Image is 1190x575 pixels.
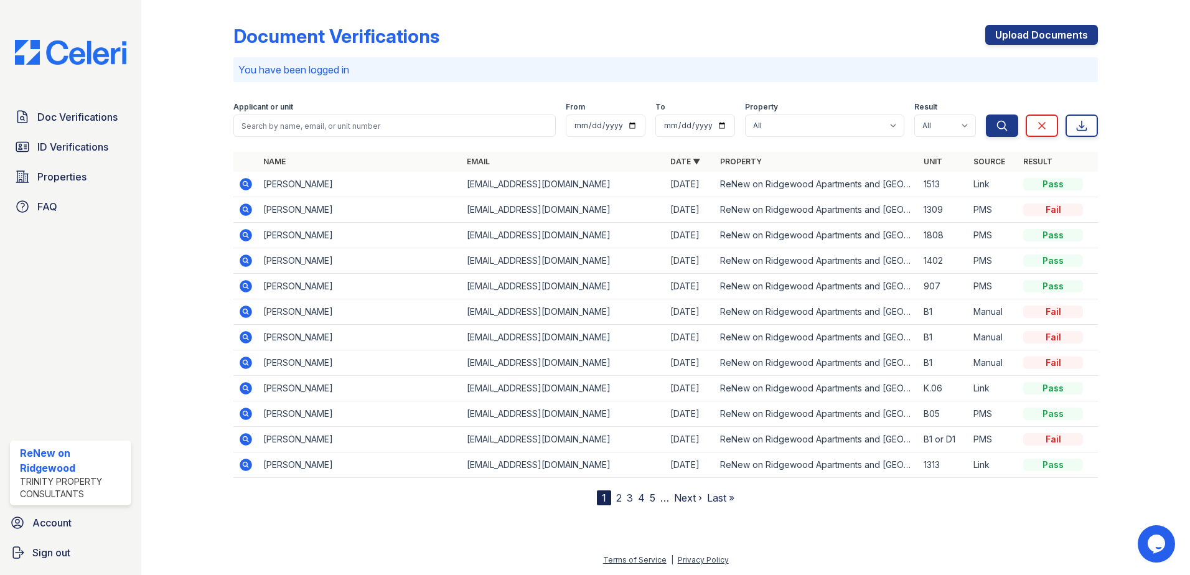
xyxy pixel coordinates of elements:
[968,427,1018,452] td: PMS
[462,350,665,376] td: [EMAIL_ADDRESS][DOMAIN_NAME]
[258,376,462,401] td: [PERSON_NAME]
[20,446,126,475] div: ReNew on Ridgewood
[258,299,462,325] td: [PERSON_NAME]
[715,325,919,350] td: ReNew on Ridgewood Apartments and [GEOGRAPHIC_DATA]
[638,492,645,504] a: 4
[1023,157,1052,166] a: Result
[919,325,968,350] td: B1
[258,401,462,427] td: [PERSON_NAME]
[678,555,729,564] a: Privacy Policy
[650,492,655,504] a: 5
[665,401,715,427] td: [DATE]
[566,102,585,112] label: From
[919,299,968,325] td: B1
[665,172,715,197] td: [DATE]
[37,110,118,124] span: Doc Verifications
[919,274,968,299] td: 907
[1023,178,1083,190] div: Pass
[720,157,762,166] a: Property
[462,299,665,325] td: [EMAIL_ADDRESS][DOMAIN_NAME]
[258,427,462,452] td: [PERSON_NAME]
[616,492,622,504] a: 2
[20,475,126,500] div: Trinity Property Consultants
[968,299,1018,325] td: Manual
[914,102,937,112] label: Result
[665,376,715,401] td: [DATE]
[919,223,968,248] td: 1808
[715,452,919,478] td: ReNew on Ridgewood Apartments and [GEOGRAPHIC_DATA]
[968,223,1018,248] td: PMS
[1023,382,1083,395] div: Pass
[665,248,715,274] td: [DATE]
[258,223,462,248] td: [PERSON_NAME]
[715,197,919,223] td: ReNew on Ridgewood Apartments and [GEOGRAPHIC_DATA]
[968,325,1018,350] td: Manual
[462,452,665,478] td: [EMAIL_ADDRESS][DOMAIN_NAME]
[715,350,919,376] td: ReNew on Ridgewood Apartments and [GEOGRAPHIC_DATA]
[462,376,665,401] td: [EMAIL_ADDRESS][DOMAIN_NAME]
[715,223,919,248] td: ReNew on Ridgewood Apartments and [GEOGRAPHIC_DATA]
[968,172,1018,197] td: Link
[655,102,665,112] label: To
[462,172,665,197] td: [EMAIL_ADDRESS][DOMAIN_NAME]
[258,172,462,197] td: [PERSON_NAME]
[715,299,919,325] td: ReNew on Ridgewood Apartments and [GEOGRAPHIC_DATA]
[919,376,968,401] td: K.06
[715,427,919,452] td: ReNew on Ridgewood Apartments and [GEOGRAPHIC_DATA]
[10,164,131,189] a: Properties
[462,223,665,248] td: [EMAIL_ADDRESS][DOMAIN_NAME]
[665,223,715,248] td: [DATE]
[919,452,968,478] td: 1313
[665,299,715,325] td: [DATE]
[1023,255,1083,267] div: Pass
[627,492,633,504] a: 3
[462,325,665,350] td: [EMAIL_ADDRESS][DOMAIN_NAME]
[258,325,462,350] td: [PERSON_NAME]
[597,490,611,505] div: 1
[973,157,1005,166] a: Source
[462,197,665,223] td: [EMAIL_ADDRESS][DOMAIN_NAME]
[707,492,734,504] a: Last »
[258,350,462,376] td: [PERSON_NAME]
[671,555,673,564] div: |
[258,274,462,299] td: [PERSON_NAME]
[924,157,942,166] a: Unit
[233,115,556,137] input: Search by name, email, or unit number
[10,194,131,219] a: FAQ
[10,105,131,129] a: Doc Verifications
[665,350,715,376] td: [DATE]
[968,376,1018,401] td: Link
[462,427,665,452] td: [EMAIL_ADDRESS][DOMAIN_NAME]
[745,102,778,112] label: Property
[715,376,919,401] td: ReNew on Ridgewood Apartments and [GEOGRAPHIC_DATA]
[1023,280,1083,292] div: Pass
[258,248,462,274] td: [PERSON_NAME]
[665,325,715,350] td: [DATE]
[5,540,136,565] button: Sign out
[968,274,1018,299] td: PMS
[603,555,667,564] a: Terms of Service
[233,25,439,47] div: Document Verifications
[660,490,669,505] span: …
[968,248,1018,274] td: PMS
[670,157,700,166] a: Date ▼
[1023,459,1083,471] div: Pass
[715,248,919,274] td: ReNew on Ridgewood Apartments and [GEOGRAPHIC_DATA]
[919,197,968,223] td: 1309
[238,62,1093,77] p: You have been logged in
[968,452,1018,478] td: Link
[1023,433,1083,446] div: Fail
[258,452,462,478] td: [PERSON_NAME]
[1138,525,1178,563] iframe: chat widget
[715,274,919,299] td: ReNew on Ridgewood Apartments and [GEOGRAPHIC_DATA]
[665,274,715,299] td: [DATE]
[968,401,1018,427] td: PMS
[715,172,919,197] td: ReNew on Ridgewood Apartments and [GEOGRAPHIC_DATA]
[233,102,293,112] label: Applicant or unit
[674,492,702,504] a: Next ›
[1023,306,1083,318] div: Fail
[919,172,968,197] td: 1513
[37,139,108,154] span: ID Verifications
[462,248,665,274] td: [EMAIL_ADDRESS][DOMAIN_NAME]
[1023,357,1083,369] div: Fail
